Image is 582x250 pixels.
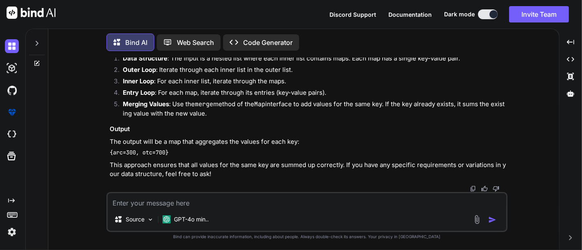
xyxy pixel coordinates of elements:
img: settings [5,225,19,239]
strong: Entry Loop [123,89,155,96]
p: Web Search [177,38,214,47]
p: : For each inner list, iterate through the maps. [123,77,506,86]
span: Dark mode [444,10,475,18]
button: Invite Team [509,6,569,22]
p: Bind can provide inaccurate information, including about people. Always double-check its answers.... [106,234,508,240]
strong: Outer Loop [123,66,156,74]
img: icon [488,216,496,224]
img: Pick Models [147,216,154,223]
strong: Inner Loop [123,77,154,85]
strong: Data Structure [123,54,167,62]
img: githubDark [5,83,19,97]
button: Discord Support [329,10,376,19]
p: Bind AI [125,38,147,47]
p: Source [126,215,144,223]
h3: Output [110,125,506,134]
code: Map [254,100,265,108]
span: Documentation [388,11,432,18]
strong: Merging Values [123,100,169,108]
p: Code Generator [243,38,293,47]
span: Discord Support [329,11,376,18]
img: GPT-4o mini [162,215,171,223]
img: darkAi-studio [5,61,19,75]
img: premium [5,105,19,119]
p: : For each map, iterate through its entries (key-value pairs). [123,88,506,98]
p: : Iterate through each inner list in the outer list. [123,65,506,75]
p: : The input is a nested list where each inner list contains maps. Each map has a single key-value... [123,54,506,63]
code: merge [195,100,213,108]
img: like [481,185,488,192]
img: darkChat [5,39,19,53]
p: GPT-4o min.. [174,215,209,223]
p: The output will be a map that aggregates the values for each key: [110,137,506,147]
img: Bind AI [7,7,56,19]
img: cloudideIcon [5,127,19,141]
p: : Use the method of the interface to add values for the same key. If the key already exists, it s... [123,100,506,118]
p: This approach ensures that all values for the same key are summed up correctly. If you have any s... [110,161,506,179]
img: copy [470,185,476,192]
code: {arc=300, otc=700} [110,149,169,156]
img: dislike [493,185,499,192]
button: Documentation [388,10,432,19]
img: attachment [472,215,482,224]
